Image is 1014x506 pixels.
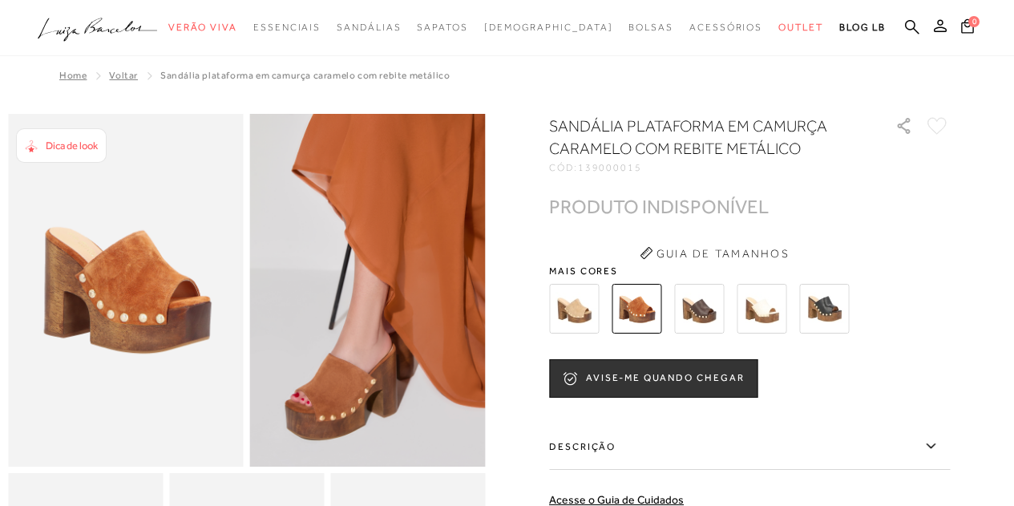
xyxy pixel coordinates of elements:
[968,16,980,27] span: 0
[612,284,661,334] img: SANDÁLIA PLATAFORMA EM CAMURÇA CARAMELO COM REBITE METÁLICO
[549,493,684,506] a: Acesse o Guia de Cuidados
[253,13,321,43] a: noSubCategoriesText
[250,114,486,467] img: image
[628,13,673,43] a: noSubCategoriesText
[8,114,244,467] img: image
[160,70,450,81] span: SANDÁLIA PLATAFORMA EM CAMURÇA CARAMELO COM REBITE METÁLICO
[737,284,786,334] img: SANDÁLIA PLATAFORMA EM COURO OFF WHITE COM REBITE METÁLICO
[549,266,950,276] span: Mais cores
[549,284,599,334] img: SANDÁLIA PLATAFORMA EM CAMURÇA BEGE TITÂNIO COM REBITE METÁLICO
[674,284,724,334] img: SANDÁLIA PLATAFORMA EM COURO CAFÉ COM REBITE METÁLICO
[417,22,467,33] span: Sapatos
[839,13,886,43] a: BLOG LB
[549,359,757,398] button: AVISE-ME QUANDO CHEGAR
[549,115,850,160] h1: SANDÁLIA PLATAFORMA EM CAMURÇA CARAMELO COM REBITE METÁLICO
[337,13,401,43] a: noSubCategoriesText
[46,140,98,152] span: Dica de look
[578,162,642,173] span: 139000015
[484,22,613,33] span: [DEMOGRAPHIC_DATA]
[956,18,979,39] button: 0
[549,423,950,470] label: Descrição
[634,241,794,266] button: Guia de Tamanhos
[778,22,823,33] span: Outlet
[253,22,321,33] span: Essenciais
[59,70,87,81] a: Home
[337,22,401,33] span: Sandálias
[628,22,673,33] span: Bolsas
[839,22,886,33] span: BLOG LB
[168,13,237,43] a: noSubCategoriesText
[168,22,237,33] span: Verão Viva
[549,163,870,172] div: CÓD:
[549,198,769,215] div: PRODUTO INDISPONÍVEL
[109,70,138,81] a: Voltar
[778,13,823,43] a: noSubCategoriesText
[484,13,613,43] a: noSubCategoriesText
[689,13,762,43] a: noSubCategoriesText
[799,284,849,334] img: SANDÁLIA PLATAFORMA EM COURO PRETO COM REBITE METÁLICO
[689,22,762,33] span: Acessórios
[417,13,467,43] a: noSubCategoriesText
